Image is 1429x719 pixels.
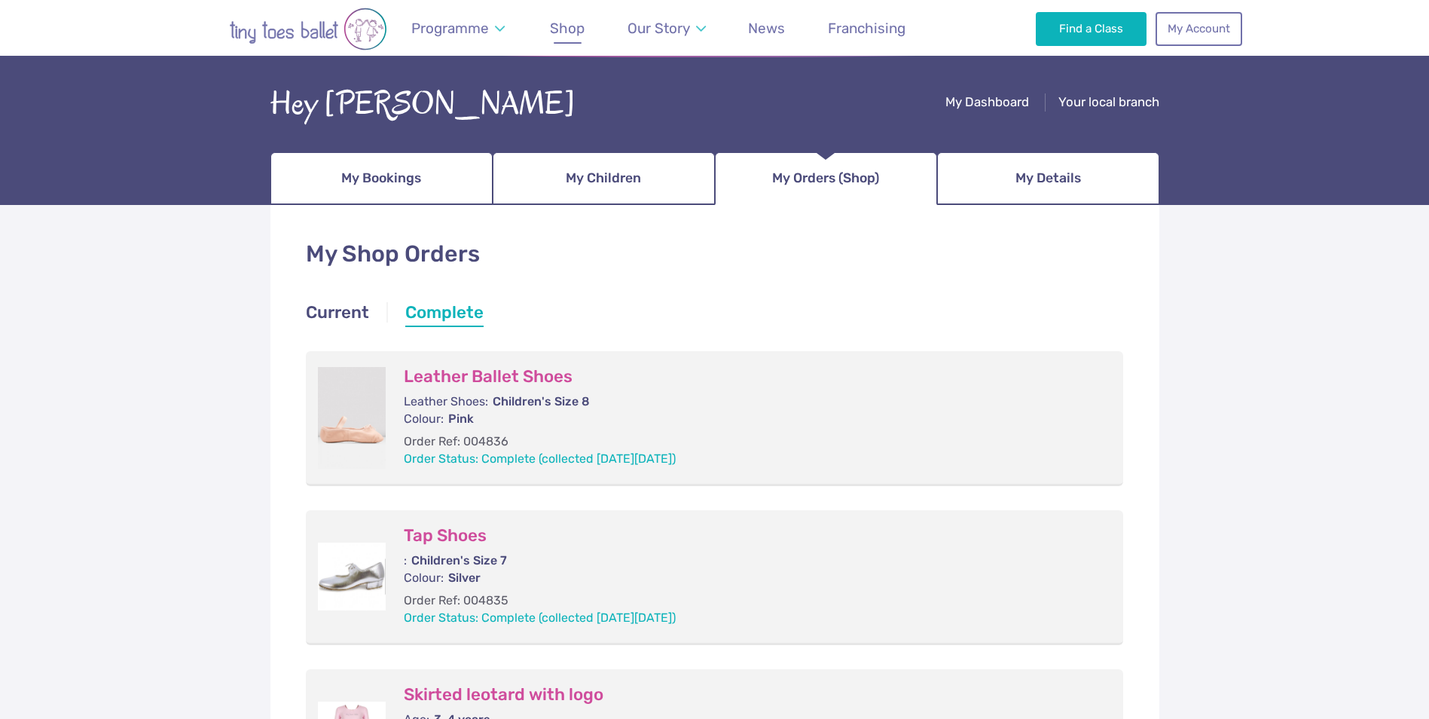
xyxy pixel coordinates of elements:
span: My Dashboard [945,94,1029,109]
span: My Orders (Shop) [772,165,879,191]
dt: Colour: [404,570,444,586]
dd: Pink [404,411,1094,427]
dt: : [404,552,407,569]
span: Franchising [828,20,905,37]
a: Franchising [821,11,913,46]
span: News [748,20,785,37]
h1: My Shop Orders [306,238,1124,271]
dd: Children's Size 7 [404,552,1094,569]
span: Our Story [627,20,690,37]
span: Shop [550,20,585,37]
a: News [741,11,792,46]
h3: Tap Shoes [404,525,1094,546]
span: Your local branch [1058,94,1159,109]
p: Order Status: Complete (collected [DATE][DATE]) [404,610,1094,626]
a: My Account [1156,12,1241,45]
span: My Bookings [341,165,421,191]
a: Shop [543,11,592,46]
a: Our Story [620,11,713,46]
p: Order Status: Complete (collected [DATE][DATE]) [404,451,1094,467]
h3: Leather Ballet Shoes [404,366,1094,387]
p: Order Ref: 004835 [404,592,1094,609]
a: My Bookings [270,152,493,205]
a: Programme [405,11,512,46]
a: My Details [937,152,1159,205]
dd: Children's Size 8 [404,393,1094,410]
div: Hey [PERSON_NAME] [270,81,576,127]
dt: Colour: [404,411,444,427]
a: Find a Class [1036,12,1147,45]
a: Current [306,301,369,328]
span: Programme [411,20,489,37]
span: My Children [566,165,641,191]
dd: Silver [404,570,1094,586]
h3: Skirted leotard with logo [404,684,1094,705]
p: Order Ref: 004836 [404,433,1094,450]
a: My Children [493,152,715,205]
a: Your local branch [1058,94,1159,113]
img: tiny toes ballet [188,8,429,50]
a: My Dashboard [945,94,1029,113]
a: My Orders (Shop) [715,152,937,205]
dt: Leather Shoes: [404,393,488,410]
span: My Details [1015,165,1081,191]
